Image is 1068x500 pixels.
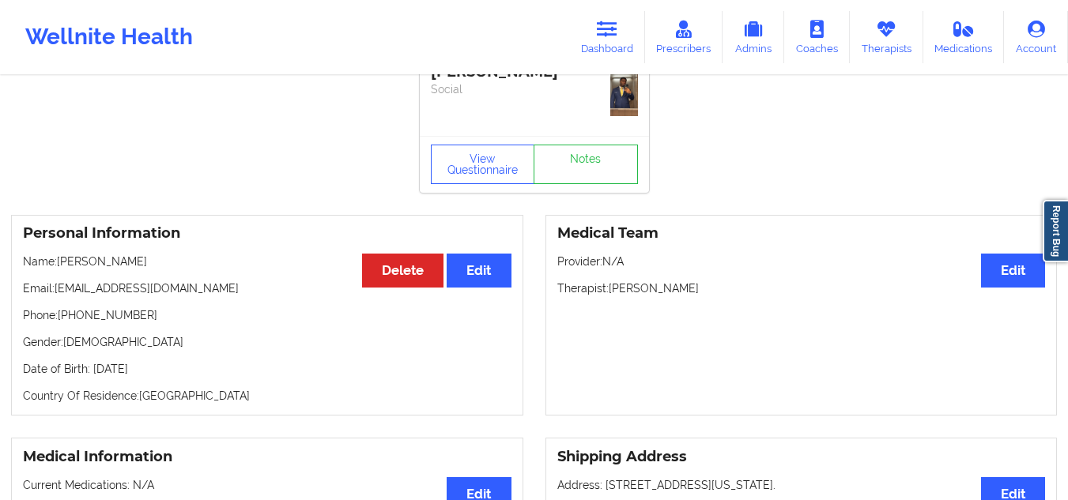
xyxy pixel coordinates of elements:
a: Coaches [784,11,850,63]
p: Date of Birth: [DATE] [23,361,511,377]
a: Medications [923,11,1005,63]
a: Admins [723,11,784,63]
p: Address: [STREET_ADDRESS][US_STATE]. [557,477,1046,493]
a: Prescribers [645,11,723,63]
button: Edit [981,254,1045,288]
p: Social [431,81,638,97]
img: 281d62d1-ef69-4d4b-b795-307c77fea596_3976DF18-8580-48FB-9A39-2A6FDAA0723B.png [610,66,638,116]
a: Dashboard [569,11,645,63]
p: Provider: N/A [557,254,1046,269]
p: Name: [PERSON_NAME] [23,254,511,269]
p: Phone: [PHONE_NUMBER] [23,307,511,323]
p: Country Of Residence: [GEOGRAPHIC_DATA] [23,388,511,404]
h3: Personal Information [23,224,511,242]
button: Delete [362,254,443,288]
p: Gender: [DEMOGRAPHIC_DATA] [23,334,511,350]
a: Notes [534,145,638,184]
button: View Questionnaire [431,145,535,184]
h3: Medical Information [23,448,511,466]
a: Report Bug [1043,200,1068,262]
a: Therapists [850,11,923,63]
p: Current Medications: N/A [23,477,511,493]
p: Email: [EMAIL_ADDRESS][DOMAIN_NAME] [23,280,511,296]
p: Therapist: [PERSON_NAME] [557,280,1046,296]
h3: Medical Team [557,224,1046,242]
h3: Shipping Address [557,448,1046,466]
a: Account [1004,11,1068,63]
button: Edit [447,254,511,288]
